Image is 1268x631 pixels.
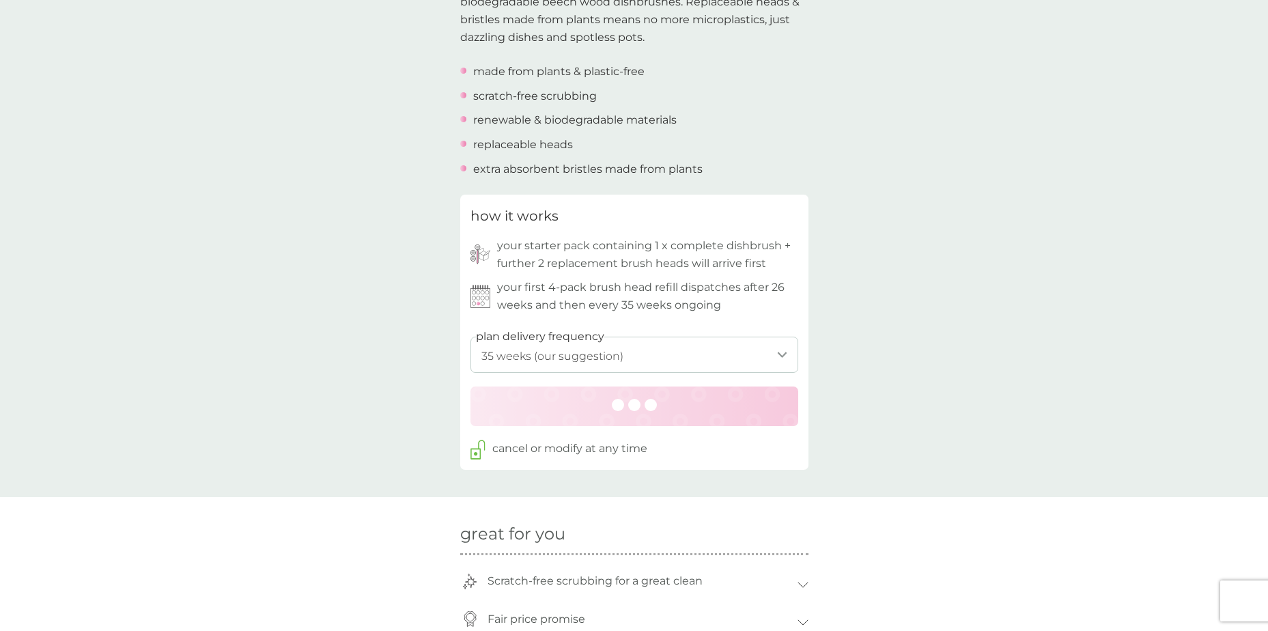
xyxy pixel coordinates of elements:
p: renewable & biodegradable materials [473,111,677,129]
p: scratch-free scrubbing [473,87,597,105]
label: plan delivery frequency [476,328,604,346]
h3: how it works [470,205,559,227]
p: made from plants & plastic-free [473,63,645,81]
img: trophey-icon.svg [462,574,478,589]
p: Scratch-free scrubbing for a great clean [481,565,709,597]
p: your first 4-pack brush head refill dispatches after 26 weeks and then every 35 weeks ongoing [497,279,798,313]
p: extra absorbent bristles made from plants [473,160,703,178]
h2: great for you [460,524,808,544]
p: your starter pack containing 1 x complete dishbrush + further 2 replacement brush heads will arri... [497,237,798,272]
p: replaceable heads [473,136,573,154]
img: coin-icon.svg [462,611,478,627]
p: cancel or modify at any time [492,440,647,458]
